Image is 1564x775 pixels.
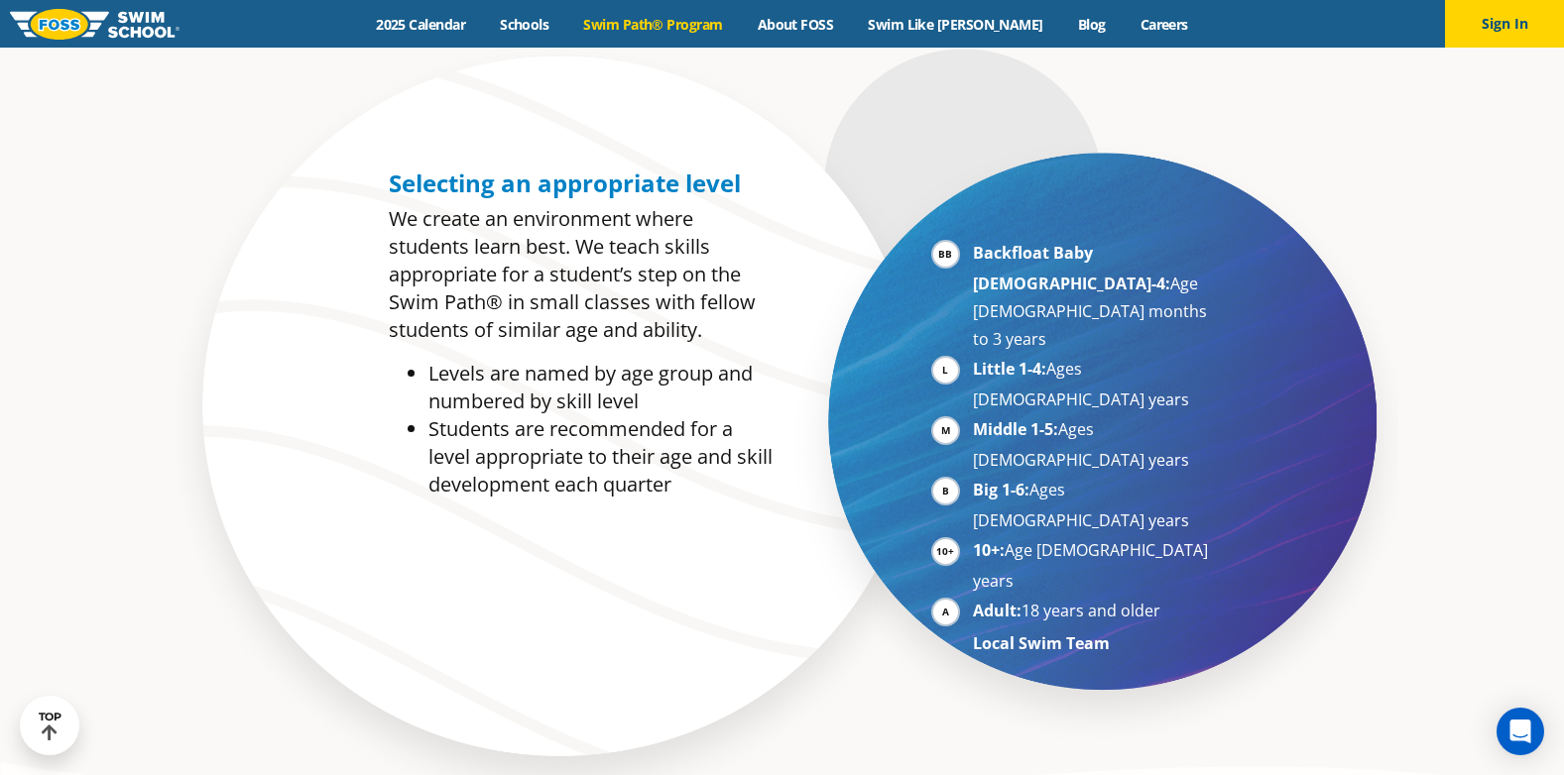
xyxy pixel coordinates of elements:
strong: Big 1-6: [973,479,1029,500]
div: TOP [39,711,61,741]
p: We create an environment where students learn best. We teach skills appropriate for a student’s s... [389,205,773,344]
a: About FOSS [740,15,851,34]
li: Age [DEMOGRAPHIC_DATA] years [973,536,1216,595]
a: 2025 Calendar [359,15,483,34]
strong: Adult: [973,600,1022,621]
li: Age [DEMOGRAPHIC_DATA] months to 3 years [973,239,1216,353]
strong: Local Swim Team [973,632,1110,654]
strong: Backfloat Baby [DEMOGRAPHIC_DATA]-4: [973,242,1170,294]
a: Blog [1060,15,1123,34]
a: Careers [1123,15,1205,34]
span: Selecting an appropriate level [389,166,741,199]
a: Swim Like [PERSON_NAME] [851,15,1061,34]
strong: Middle 1-5: [973,418,1058,440]
li: Ages [DEMOGRAPHIC_DATA] years [973,415,1216,474]
a: Swim Path® Program [566,15,740,34]
li: 18 years and older [973,597,1216,627]
img: FOSS Swim School Logo [10,9,180,40]
li: Students are recommended for a level appropriate to their age and skill development each quarter [428,415,773,498]
a: Schools [483,15,566,34]
strong: Little 1-4: [973,358,1046,380]
div: Open Intercom Messenger [1497,708,1544,755]
strong: 10+: [973,539,1005,561]
li: Ages [DEMOGRAPHIC_DATA] years [973,355,1216,413]
li: Levels are named by age group and numbered by skill level [428,360,773,415]
li: Ages [DEMOGRAPHIC_DATA] years [973,476,1216,534]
